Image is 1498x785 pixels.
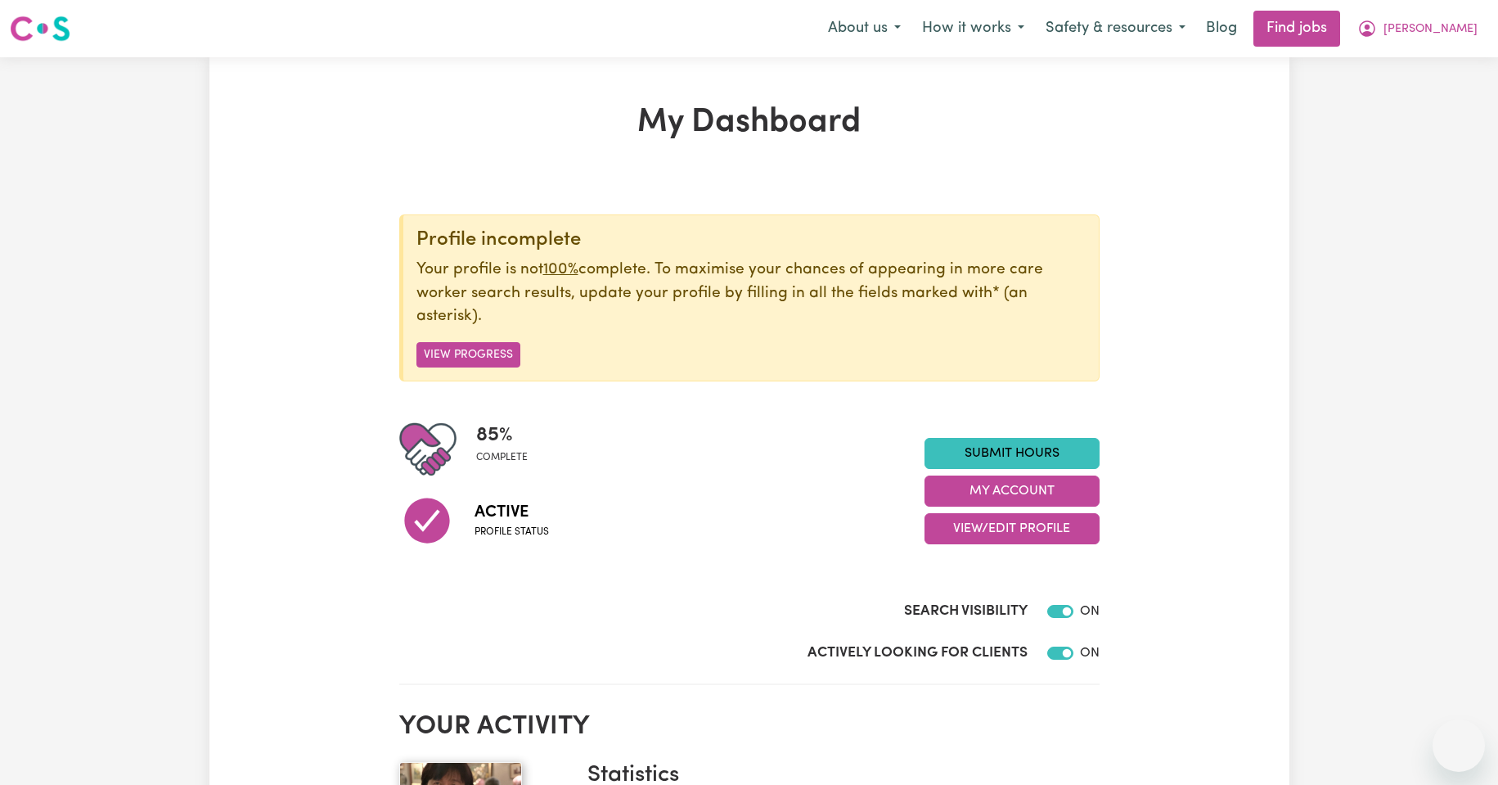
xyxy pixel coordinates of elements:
span: [PERSON_NAME] [1383,20,1478,38]
span: complete [476,450,528,465]
button: View/Edit Profile [924,513,1100,544]
span: 85 % [476,421,528,450]
p: Your profile is not complete. To maximise your chances of appearing in more care worker search re... [416,259,1086,329]
span: Active [475,500,549,525]
button: View Progress [416,342,520,368]
span: ON [1080,605,1100,618]
a: Submit Hours [924,438,1100,469]
h2: Your activity [399,711,1100,742]
h1: My Dashboard [399,103,1100,142]
u: 100% [543,262,578,277]
iframe: Button to launch messaging window [1433,720,1485,772]
div: Profile completeness: 85% [476,421,541,478]
span: Profile status [475,525,549,539]
div: Profile incomplete [416,228,1086,252]
button: Safety & resources [1035,11,1196,46]
button: My Account [924,476,1100,507]
a: Careseekers logo [10,10,70,47]
a: Blog [1196,11,1247,47]
button: How it works [911,11,1035,46]
label: Search Visibility [904,601,1028,622]
label: Actively Looking for Clients [807,643,1028,664]
button: My Account [1347,11,1488,46]
img: Careseekers logo [10,14,70,43]
a: Find jobs [1253,11,1340,47]
button: About us [817,11,911,46]
span: ON [1080,647,1100,660]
